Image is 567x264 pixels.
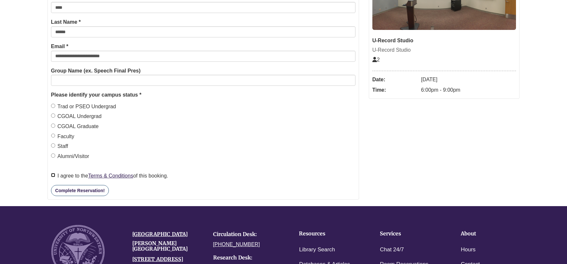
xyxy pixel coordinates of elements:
h4: [PERSON_NAME][GEOGRAPHIC_DATA] [132,241,203,252]
a: [PHONE_NUMBER] [213,242,260,247]
input: Faculty [51,134,55,138]
h4: Resources [299,231,360,237]
input: I agree to theTerms & Conditionsof this booking. [51,173,55,177]
dt: Time: [372,85,418,95]
a: [GEOGRAPHIC_DATA] [132,231,188,237]
a: Hours [461,245,475,255]
label: Email * [51,42,68,51]
input: Trad or PSEO Undergrad [51,104,55,108]
input: Alumni/Visitor [51,153,55,158]
label: Faculty [51,132,74,141]
label: CGOAL Graduate [51,122,99,131]
a: Chat 24/7 [380,245,404,255]
label: Last Name * [51,18,81,26]
input: CGOAL Undergrad [51,113,55,118]
label: Trad or PSEO Undergrad [51,102,116,111]
dd: [DATE] [421,74,516,85]
h4: Services [380,231,441,237]
label: Group Name (ex. Speech Final Pres) [51,67,141,75]
label: Staff [51,142,68,151]
h4: Research Desk: [213,255,284,261]
div: U-Record Studio [372,46,516,54]
h4: Circulation Desk: [213,231,284,237]
div: U-Record Studio [372,36,516,45]
dd: 6:00pm - 9:00pm [421,85,516,95]
span: The capacity of this space [372,57,380,62]
input: CGOAL Graduate [51,124,55,128]
dt: Date: [372,74,418,85]
a: Terms & Conditions [88,173,133,178]
label: Alumni/Visitor [51,152,89,161]
legend: Please identify your campus status * [51,91,355,99]
label: CGOAL Undergrad [51,112,101,121]
button: Complete Reservation! [51,185,109,196]
label: I agree to the of this booking. [51,172,168,180]
a: Library Search [299,245,335,255]
h4: About [461,231,522,237]
input: Staff [51,143,55,148]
